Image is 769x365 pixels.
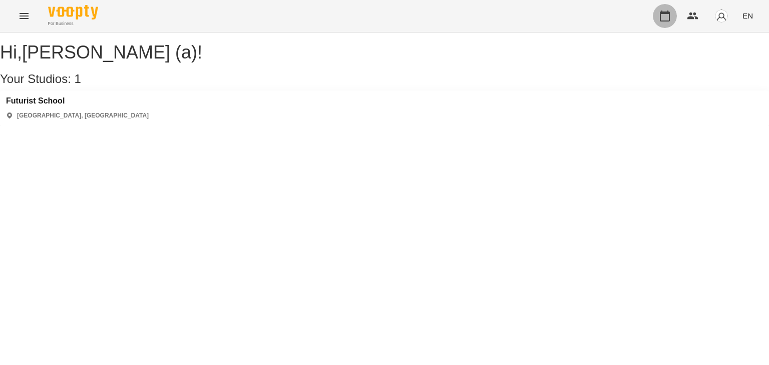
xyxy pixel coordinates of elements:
[75,72,81,85] span: 1
[742,10,753,21] span: EN
[738,6,757,25] button: EN
[6,96,149,105] a: Futurist School
[48,20,98,27] span: For Business
[48,5,98,19] img: Voopty Logo
[12,4,36,28] button: Menu
[714,9,728,23] img: avatar_s.png
[17,111,149,120] p: [GEOGRAPHIC_DATA], [GEOGRAPHIC_DATA]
